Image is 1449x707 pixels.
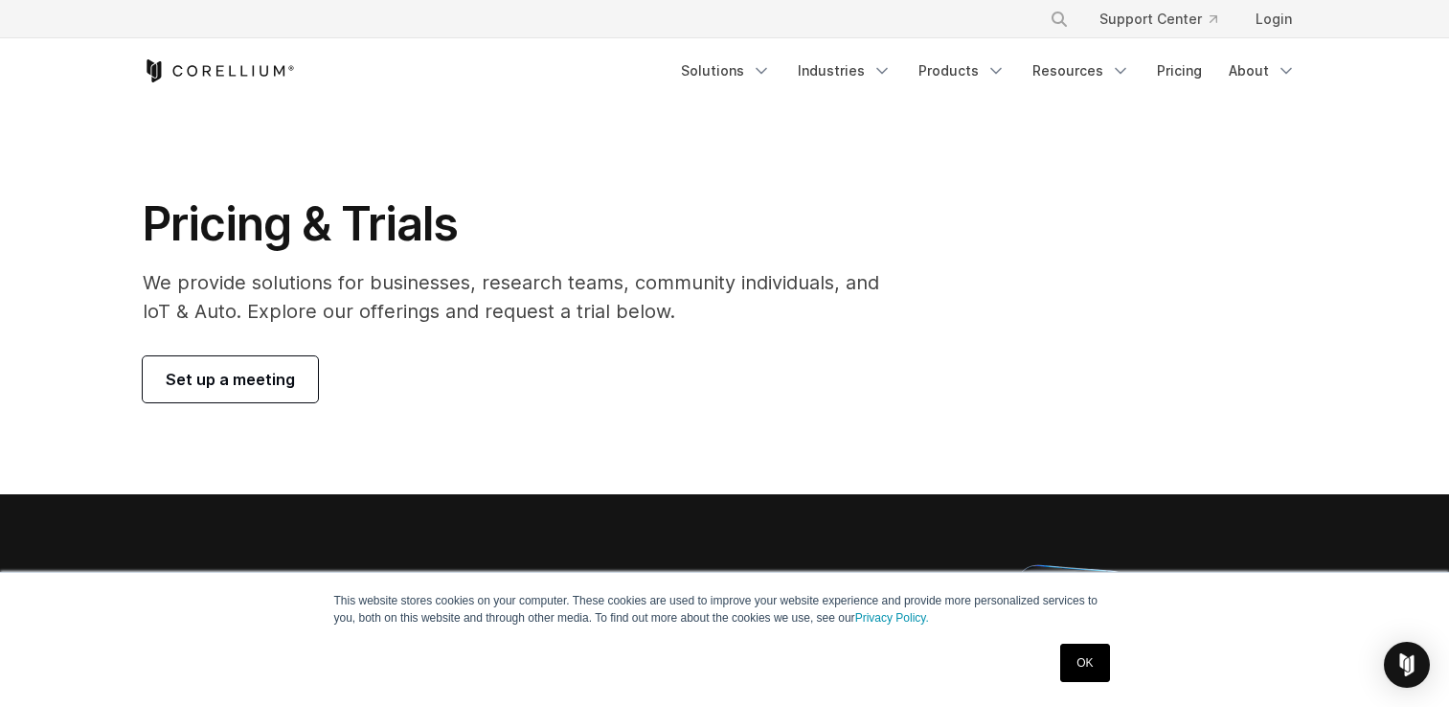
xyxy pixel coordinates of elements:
a: Set up a meeting [143,356,318,402]
a: Pricing [1145,54,1213,88]
button: Search [1042,2,1076,36]
a: Corellium Home [143,59,295,82]
div: Open Intercom Messenger [1384,642,1430,688]
div: Navigation Menu [669,54,1307,88]
span: Set up a meeting [166,368,295,391]
a: Privacy Policy. [855,611,929,625]
p: We provide solutions for businesses, research teams, community individuals, and IoT & Auto. Explo... [143,268,906,326]
a: Solutions [669,54,782,88]
a: Products [907,54,1017,88]
a: OK [1060,644,1109,682]
h1: Pricing & Trials [143,195,906,253]
p: This website stores cookies on your computer. These cookies are used to improve your website expe... [334,592,1116,627]
a: Resources [1021,54,1142,88]
a: Industries [786,54,903,88]
a: About [1217,54,1307,88]
div: Navigation Menu [1027,2,1307,36]
a: Support Center [1084,2,1233,36]
a: Login [1240,2,1307,36]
